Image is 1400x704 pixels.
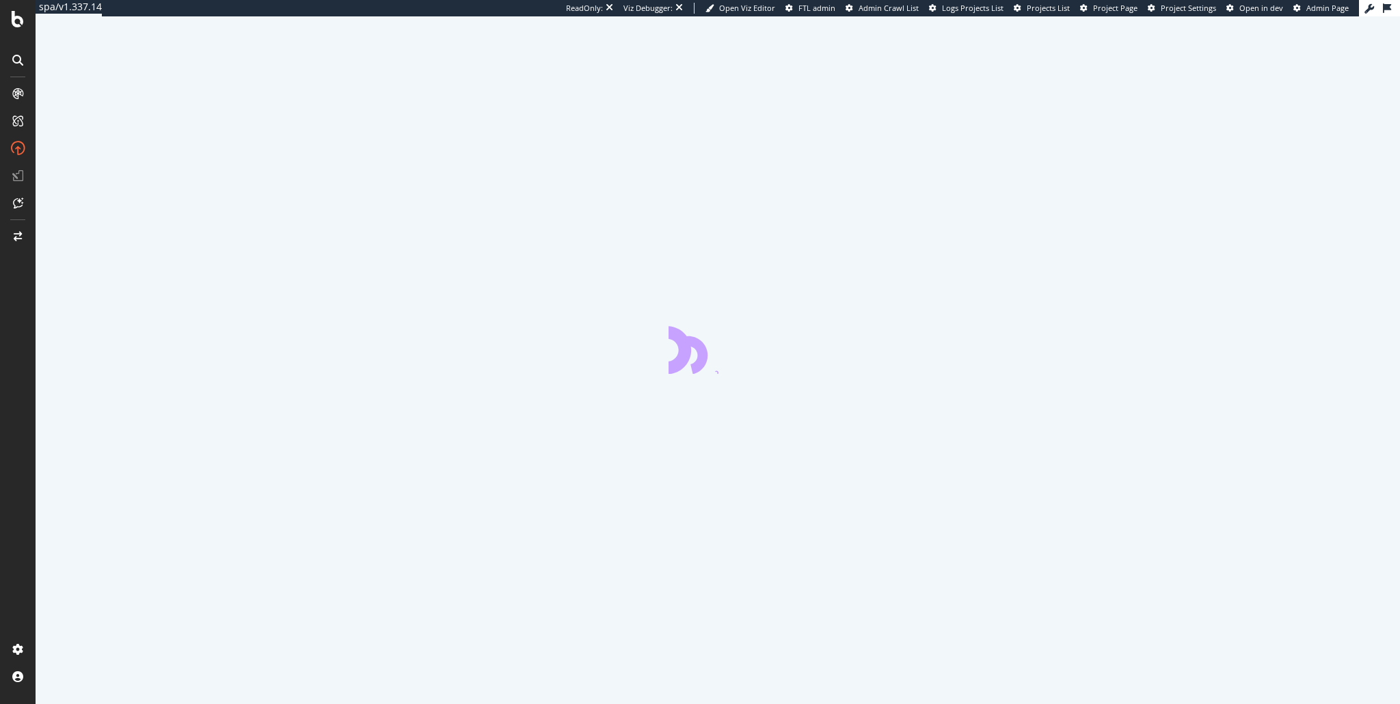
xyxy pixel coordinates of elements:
[1093,3,1137,13] span: Project Page
[1306,3,1349,13] span: Admin Page
[1293,3,1349,14] a: Admin Page
[623,3,673,14] div: Viz Debugger:
[798,3,835,13] span: FTL admin
[942,3,1004,13] span: Logs Projects List
[705,3,775,14] a: Open Viz Editor
[1239,3,1283,13] span: Open in dev
[1027,3,1070,13] span: Projects List
[1161,3,1216,13] span: Project Settings
[859,3,919,13] span: Admin Crawl List
[566,3,603,14] div: ReadOnly:
[1080,3,1137,14] a: Project Page
[719,3,775,13] span: Open Viz Editor
[1148,3,1216,14] a: Project Settings
[846,3,919,14] a: Admin Crawl List
[1226,3,1283,14] a: Open in dev
[785,3,835,14] a: FTL admin
[1014,3,1070,14] a: Projects List
[929,3,1004,14] a: Logs Projects List
[669,325,767,374] div: animation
